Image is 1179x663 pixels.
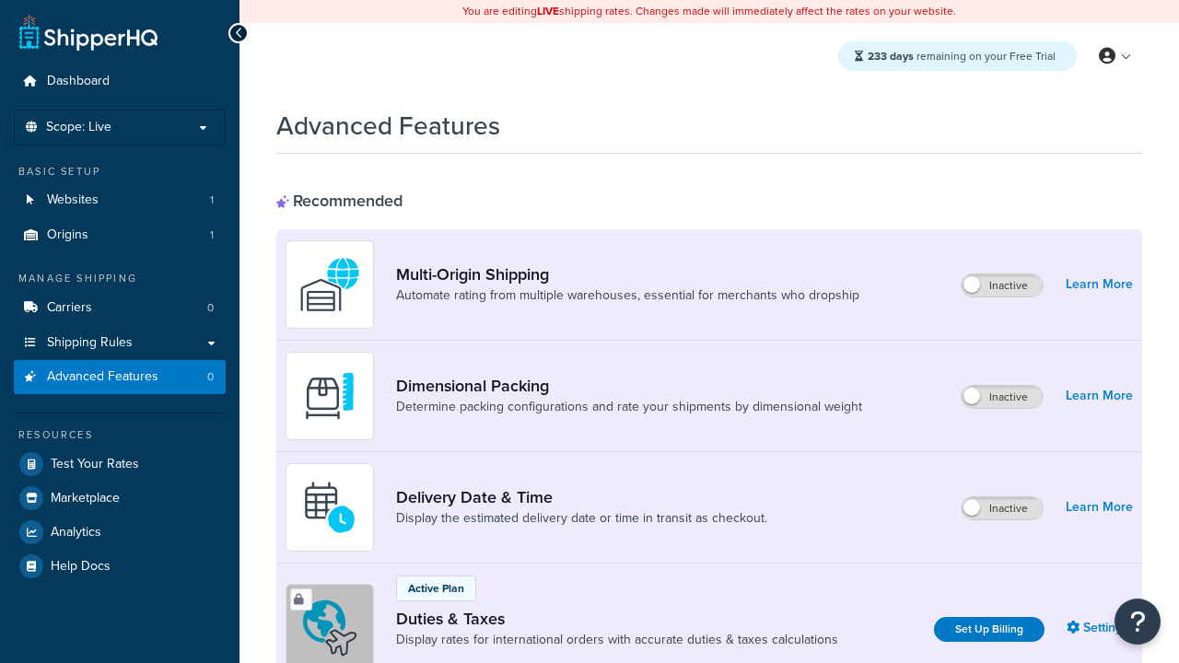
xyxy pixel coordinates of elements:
[408,580,464,597] p: Active Plan
[51,457,139,472] span: Test Your Rates
[1066,272,1133,297] a: Learn More
[47,227,88,243] span: Origins
[14,218,226,252] li: Origins
[396,398,862,416] a: Determine packing configurations and rate your shipments by dimensional weight
[396,487,767,507] a: Delivery Date & Time
[14,183,226,217] a: Websites1
[14,550,226,583] a: Help Docs
[396,376,862,396] a: Dimensional Packing
[537,3,559,19] b: LIVE
[1067,615,1133,641] a: Settings
[962,274,1043,297] label: Inactive
[14,360,226,394] li: Advanced Features
[962,386,1043,408] label: Inactive
[298,364,362,428] img: DTVBYsAAAAAASUVORK5CYII=
[868,48,914,64] strong: 233 days
[47,74,110,89] span: Dashboard
[396,609,838,629] a: Duties & Taxes
[210,192,214,208] span: 1
[47,192,99,208] span: Websites
[14,291,226,325] li: Carriers
[276,191,403,211] div: Recommended
[1066,383,1133,409] a: Learn More
[51,559,111,575] span: Help Docs
[962,497,1043,519] label: Inactive
[47,300,92,316] span: Carriers
[14,164,226,180] div: Basic Setup
[1066,494,1133,520] a: Learn More
[14,291,226,325] a: Carriers0
[47,335,133,351] span: Shipping Rules
[14,64,226,99] a: Dashboard
[868,48,1056,64] span: remaining on your Free Trial
[14,183,226,217] li: Websites
[14,360,226,394] a: Advanced Features0
[51,525,101,541] span: Analytics
[276,108,500,144] h1: Advanced Features
[46,120,111,135] span: Scope: Live
[47,369,158,385] span: Advanced Features
[934,617,1045,642] a: Set Up Billing
[298,475,362,540] img: gfkeb5ejjkALwAAAABJRU5ErkJggg==
[14,516,226,549] a: Analytics
[1115,599,1161,645] button: Open Resource Center
[14,271,226,286] div: Manage Shipping
[207,300,214,316] span: 0
[14,482,226,515] a: Marketplace
[396,286,859,305] a: Automate rating from multiple warehouses, essential for merchants who dropship
[298,252,362,317] img: WatD5o0RtDAAAAAElFTkSuQmCC
[14,326,226,360] a: Shipping Rules
[396,631,838,649] a: Display rates for international orders with accurate duties & taxes calculations
[14,448,226,481] a: Test Your Rates
[396,264,859,285] a: Multi-Origin Shipping
[14,427,226,443] div: Resources
[51,491,120,506] span: Marketplace
[210,227,214,243] span: 1
[14,218,226,252] a: Origins1
[207,369,214,385] span: 0
[396,509,767,528] a: Display the estimated delivery date or time in transit as checkout.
